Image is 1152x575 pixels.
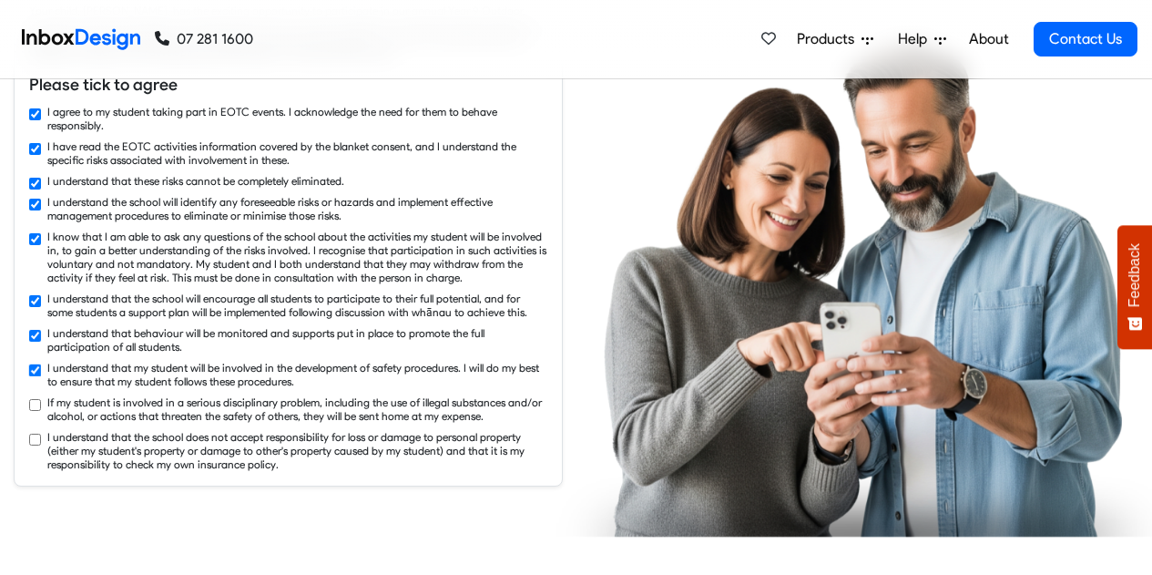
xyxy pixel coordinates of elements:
label: I understand that behaviour will be monitored and supports put in place to promote the full parti... [47,326,547,354]
label: I understand that the school will encourage all students to participate to their full potential, ... [47,292,547,319]
label: I understand that these risks cannot be completely eliminated. [47,174,344,188]
a: Help [891,21,953,57]
label: I understand that the school does not accept responsibility for loss or damage to personal proper... [47,430,547,471]
a: Products [790,21,881,57]
span: Help [898,28,934,50]
label: I have read the EOTC activities information covered by the blanket consent, and I understand the ... [47,139,547,167]
button: Feedback - Show survey [1117,225,1152,349]
label: I know that I am able to ask any questions of the school about the activities my student will be ... [47,230,547,284]
h6: Please tick to agree [29,73,547,97]
label: If my student is involved in a serious disciplinary problem, including the use of illegal substan... [47,395,547,423]
a: 07 281 1600 [155,28,253,50]
span: Products [797,28,861,50]
label: I understand the school will identify any foreseeable risks or hazards and implement effective ma... [47,195,547,222]
a: Contact Us [1034,22,1137,56]
label: I understand that my student will be involved in the development of safety procedures. I will do ... [47,361,547,388]
a: About [963,21,1014,57]
label: I agree to my student taking part in EOTC events. I acknowledge the need for them to behave respo... [47,105,547,132]
span: Feedback [1127,243,1143,307]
